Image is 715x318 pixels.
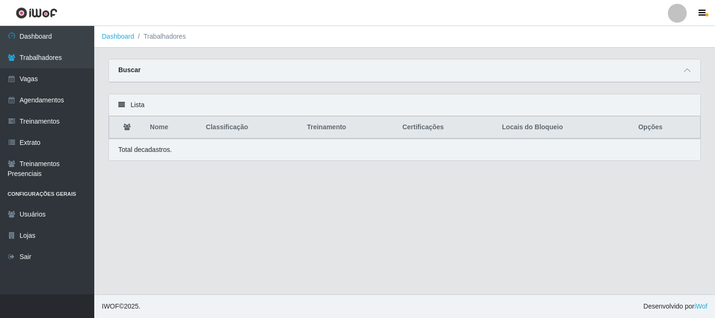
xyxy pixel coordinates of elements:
[102,302,119,310] span: IWOF
[134,32,186,42] li: Trabalhadores
[200,117,301,139] th: Classificação
[301,117,397,139] th: Treinamento
[118,66,140,74] strong: Buscar
[94,26,715,48] nav: breadcrumb
[496,117,633,139] th: Locais do Bloqueio
[109,94,700,116] div: Lista
[694,302,707,310] a: iWof
[102,33,134,40] a: Dashboard
[633,117,700,139] th: Opções
[144,117,200,139] th: Nome
[102,301,140,311] span: © 2025 .
[16,7,58,19] img: CoreUI Logo
[397,117,496,139] th: Certificações
[643,301,707,311] span: Desenvolvido por
[118,145,172,155] p: Total de cadastros.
